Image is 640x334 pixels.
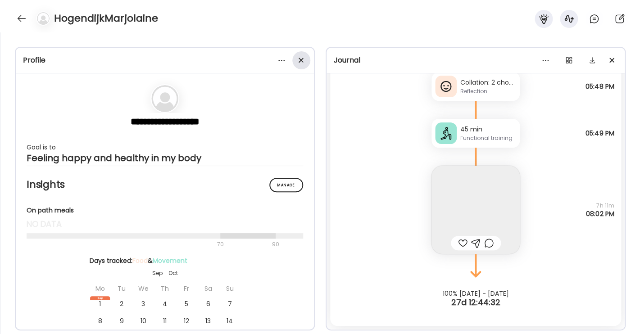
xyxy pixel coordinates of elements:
[460,78,516,87] div: Collation: 2 chocolats et un fruit
[177,281,196,296] div: Fr
[331,297,620,308] div: 27d 12:44:32
[220,313,240,329] div: 14
[27,153,303,163] div: Feeling happy and healthy in my body
[90,281,110,296] div: Mo
[220,281,240,296] div: Su
[586,82,614,90] span: 05:48 PM
[132,256,148,265] span: Food
[331,290,620,297] div: 100% [DATE] - [DATE]
[198,296,218,311] div: 6
[27,239,269,250] div: 70
[220,296,240,311] div: 7
[151,85,178,112] img: bg-avatar-default.svg
[460,134,516,142] div: Functional training
[27,178,303,191] h2: Insights
[155,281,175,296] div: Th
[133,281,153,296] div: We
[198,281,218,296] div: Sa
[586,210,614,218] span: 08:02 PM
[155,313,175,329] div: 11
[153,256,187,265] span: Movement
[133,296,153,311] div: 3
[90,296,110,300] div: Sep
[54,11,158,26] h4: HogendijkMarjolaine
[23,55,307,66] div: Profile
[112,281,132,296] div: Tu
[460,125,516,134] div: 45 min
[90,256,240,266] div: Days tracked: &
[586,129,614,137] span: 05:49 PM
[177,296,196,311] div: 5
[112,296,132,311] div: 2
[460,87,516,95] div: Reflection
[37,12,50,25] img: bg-avatar-default.svg
[155,296,175,311] div: 4
[27,142,303,153] div: Goal is to
[177,313,196,329] div: 12
[90,269,240,277] div: Sep - Oct
[133,313,153,329] div: 10
[27,206,303,215] div: On path meals
[90,296,110,311] div: 1
[112,313,132,329] div: 9
[271,239,280,250] div: 90
[198,313,218,329] div: 13
[586,202,614,210] span: 7h 11m
[334,55,617,66] div: Journal
[90,313,110,329] div: 8
[27,219,303,230] div: no data
[269,178,303,192] div: Manage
